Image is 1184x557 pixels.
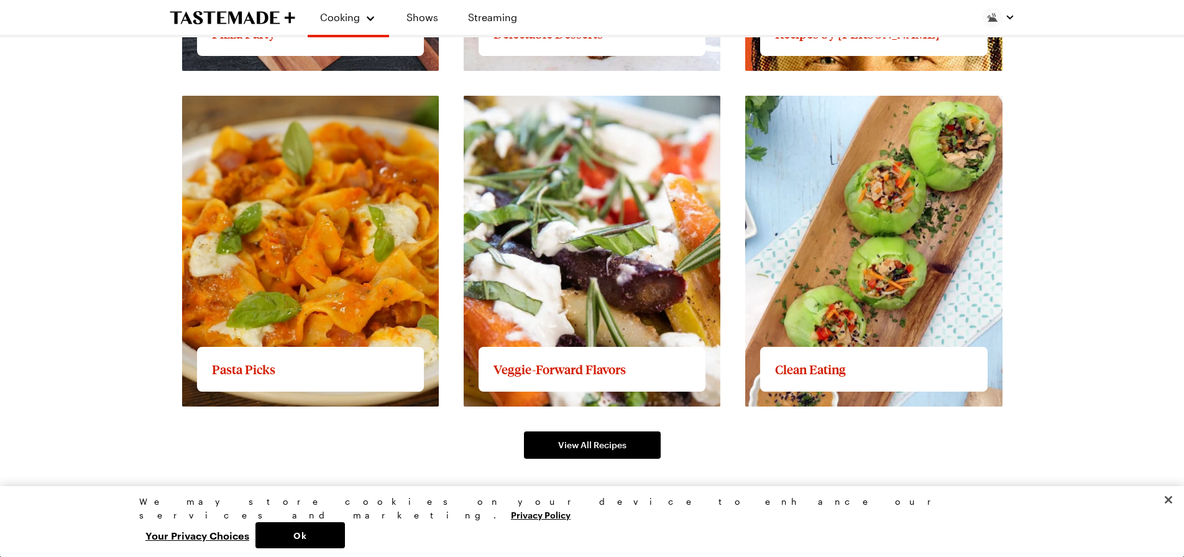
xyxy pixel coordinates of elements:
img: Profile picture [983,7,1003,27]
button: Cooking [320,5,377,30]
button: Profile picture [983,7,1015,27]
div: We may store cookies on your device to enhance our services and marketing. [139,495,1034,522]
span: Cooking [320,11,360,23]
button: Ok [255,522,345,548]
button: Your Privacy Choices, Opens the preference center dialog [139,522,255,548]
a: More information about your privacy, opens in a new tab [511,509,571,520]
a: To Tastemade Home Page [170,11,295,25]
a: View full content for Clean Eating [745,97,903,109]
button: Close [1155,486,1182,513]
a: View All Recipes [524,431,661,459]
a: View full content for Veggie-Forward Flavors [464,97,672,109]
span: View All Recipes [558,439,626,451]
a: View full content for Pasta Picks [182,97,332,109]
div: Privacy [139,495,1034,548]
